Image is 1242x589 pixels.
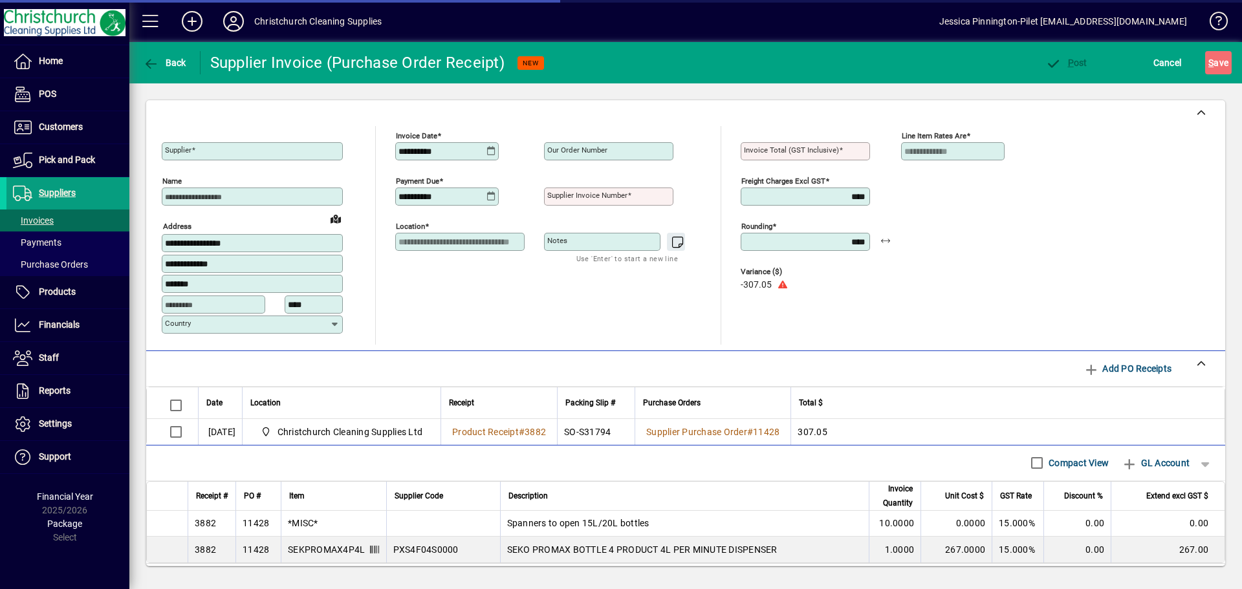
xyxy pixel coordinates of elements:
span: Reports [39,385,71,396]
td: 3882 [188,511,235,537]
div: SEKPROMAX4P4L [288,543,365,556]
span: Support [39,451,71,462]
a: Settings [6,408,129,440]
span: 11428 [753,427,779,437]
span: Discount % [1064,489,1103,503]
button: Back [140,51,190,74]
span: Staff [39,352,59,363]
span: Total $ [799,396,823,410]
mat-label: Invoice date [396,131,437,140]
span: Package [47,519,82,529]
span: Suppliers [39,187,76,198]
label: Compact View [1046,456,1109,469]
td: 15.000% [992,537,1043,562]
mat-hint: Use 'Enter' to start a new line [576,251,678,266]
mat-label: Supplier [165,145,191,155]
span: Back [143,58,186,68]
span: Variance ($) [741,268,818,276]
mat-label: Rounding [741,222,772,231]
a: Support [6,441,129,473]
td: 1.0000 [869,537,921,562]
div: Packing Slip # [565,396,627,410]
button: Post [1042,51,1091,74]
a: Customers [6,111,129,144]
span: Add PO Receipts [1084,358,1171,379]
span: Date [206,396,223,410]
td: 0.00 [1043,511,1111,537]
span: Pick and Pack [39,155,95,165]
span: Home [39,56,63,66]
td: SO-S31794 [557,419,635,445]
td: 307.05 [790,419,1225,445]
button: Add [171,10,213,33]
span: ost [1045,58,1087,68]
span: S [1208,58,1214,68]
span: Product Receipt [452,427,519,437]
span: NEW [523,59,539,67]
mat-label: Line item rates are [902,131,966,140]
mat-label: Name [162,177,182,186]
a: Home [6,45,129,78]
span: Christchurch Cleaning Supplies Ltd [256,424,428,440]
mat-label: Location [396,222,425,231]
mat-label: Our order number [547,145,607,155]
a: Product Receipt#3882 [448,425,550,439]
span: ave [1208,52,1228,73]
span: Financial Year [37,491,93,502]
td: 15.000% [992,511,1043,537]
span: P [1068,58,1074,68]
mat-label: Notes [547,236,567,245]
span: Customers [39,122,83,132]
app-page-header-button: Back [129,51,201,74]
a: Payments [6,231,129,253]
mat-label: Supplier invoice number [547,191,627,200]
span: Receipt # [196,489,228,503]
td: 0.0000 [921,511,992,537]
button: GL Account [1115,451,1196,475]
div: Date [206,396,234,410]
span: POS [39,89,56,99]
a: View on map [325,208,346,229]
mat-label: Invoice Total (GST inclusive) [744,145,839,155]
span: Location [250,396,281,410]
a: Invoices [6,209,129,231]
span: Cancel [1153,52,1182,73]
span: # [747,427,753,437]
a: Supplier Purchase Order#11428 [642,425,784,439]
a: Pick and Pack [6,144,129,177]
div: Jessica Pinnington-Pilet [EMAIL_ADDRESS][DOMAIN_NAME] [939,11,1187,32]
td: 11428 [235,537,281,562]
td: 0.00 [1111,511,1225,537]
button: Add PO Receipts [1078,357,1177,380]
a: Financials [6,309,129,341]
td: 0.00 [1043,537,1111,562]
span: GST Rate [1000,489,1032,503]
button: Save [1205,51,1232,74]
button: Cancel [1150,51,1185,74]
span: Invoice Quantity [877,482,913,510]
td: SEKO PROMAX BOTTLE 4 PRODUCT 4L PER MINUTE DISPENSER [500,537,869,562]
span: Item [289,489,305,503]
a: Purchase Orders [6,253,129,275]
span: Settings [39,418,72,429]
span: Purchase Orders [643,396,701,410]
a: Products [6,276,129,308]
div: Supplier Invoice (Purchase Order Receipt) [210,52,505,73]
div: Total $ [799,396,1208,410]
span: [DATE] [208,425,236,438]
span: Unit Cost $ [945,489,984,503]
span: -307.05 [741,280,772,290]
span: # [519,427,525,437]
span: Invoices [13,215,54,226]
a: POS [6,78,129,111]
span: Products [39,286,76,297]
mat-label: Freight charges excl GST [741,177,825,186]
td: 267.00 [1111,537,1225,562]
span: Christchurch Cleaning Supplies Ltd [278,425,423,438]
span: Packing Slip # [565,396,615,410]
a: Staff [6,342,129,374]
a: Reports [6,375,129,407]
td: 3882 [188,537,235,562]
span: Financials [39,319,80,330]
td: 267.0000 [921,537,992,562]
